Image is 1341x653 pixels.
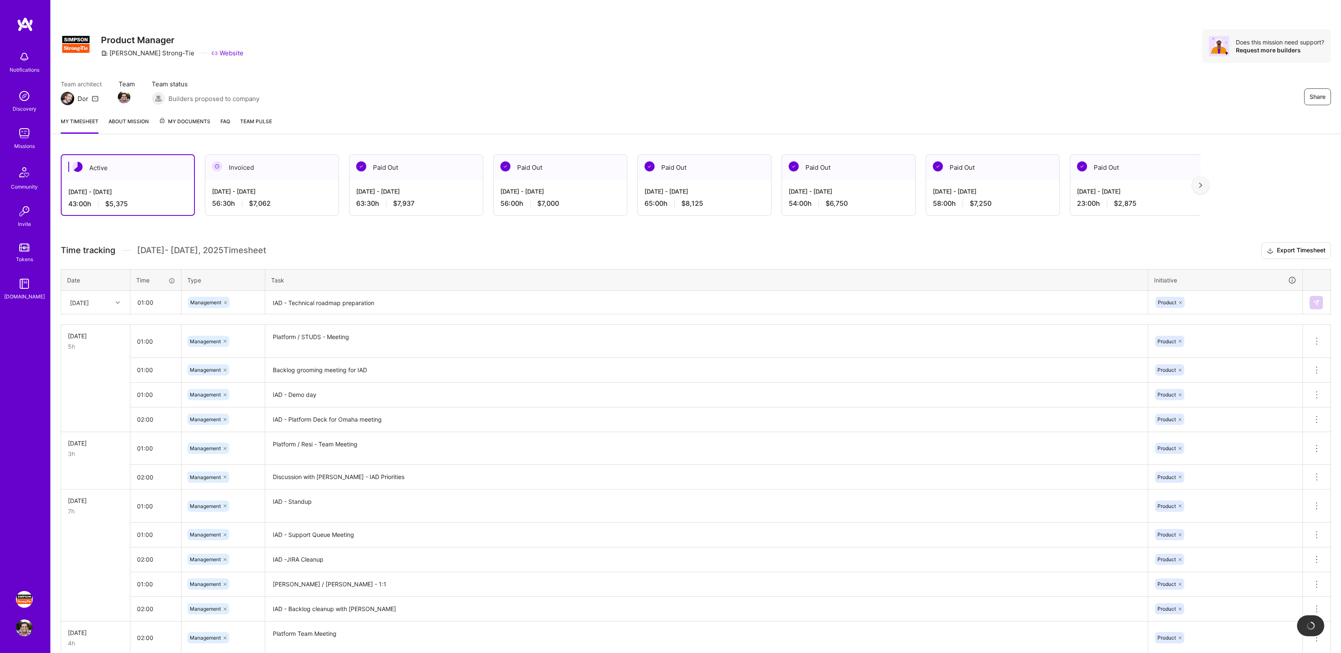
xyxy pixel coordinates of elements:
[190,635,221,641] span: Management
[970,199,992,208] span: $7,250
[933,161,943,171] img: Paid Out
[645,161,655,171] img: Paid Out
[266,408,1147,431] textarea: IAD - Platform Deck for Omaha meeting
[14,619,35,636] a: User Avatar
[1261,242,1331,259] button: Export Timesheet
[116,301,120,305] i: icon Chevron
[130,384,181,406] input: HH:MM
[13,104,36,113] div: Discovery
[14,142,35,150] div: Missions
[205,155,339,180] div: Invoiced
[266,523,1147,547] textarea: IAD - Support Queue Meeting
[1157,338,1176,345] span: Product
[826,199,848,208] span: $6,750
[4,292,45,301] div: [DOMAIN_NAME]
[1157,635,1176,641] span: Product
[266,359,1147,382] textarea: Backlog grooming meeting for IAD
[11,182,38,191] div: Community
[1305,620,1316,631] img: loading
[14,162,34,182] img: Community
[130,330,181,352] input: HH:MM
[119,80,135,88] span: Team
[68,496,123,505] div: [DATE]
[240,117,272,134] a: Team Pulse
[1157,606,1176,612] span: Product
[266,326,1147,357] textarea: Platform / STUDS - Meeting
[789,161,799,171] img: Paid Out
[16,591,33,608] img: Simpson Strong-Tie: Product Manager
[1310,93,1325,101] span: Share
[1114,199,1136,208] span: $2,875
[266,466,1147,489] textarea: Discussion with [PERSON_NAME] - IAD Priorities
[105,200,128,208] span: $5,375
[266,292,1147,314] textarea: IAD - Technical roadmap preparation
[119,90,129,104] a: Team Member Avatar
[152,92,165,105] img: Builders proposed to company
[266,384,1147,407] textarea: IAD - Demo day
[500,199,620,208] div: 56:00 h
[500,161,510,171] img: Paid Out
[1077,161,1087,171] img: Paid Out
[190,503,221,509] span: Management
[1157,556,1176,562] span: Product
[1310,296,1324,309] div: null
[1158,299,1176,306] span: Product
[211,49,243,57] a: Website
[190,474,221,480] span: Management
[1157,531,1176,538] span: Product
[933,199,1053,208] div: 58:00 h
[681,199,703,208] span: $8,125
[68,332,123,340] div: [DATE]
[537,199,559,208] span: $7,000
[109,117,149,134] a: About Mission
[1304,88,1331,105] button: Share
[181,269,265,291] th: Type
[152,80,259,88] span: Team status
[212,187,332,196] div: [DATE] - [DATE]
[72,162,83,172] img: Active
[926,155,1059,180] div: Paid Out
[1157,391,1176,398] span: Product
[68,628,123,637] div: [DATE]
[1157,474,1176,480] span: Product
[130,495,181,517] input: HH:MM
[190,391,221,398] span: Management
[14,591,35,608] a: Simpson Strong-Tie: Product Manager
[78,94,88,103] div: Dor
[393,199,414,208] span: $7,937
[130,437,181,459] input: HH:MM
[168,94,259,103] span: Builders proposed to company
[130,627,181,649] input: HH:MM
[16,88,33,104] img: discovery
[68,439,123,448] div: [DATE]
[1236,38,1324,46] div: Does this mission need support?
[16,203,33,220] img: Invite
[494,155,627,180] div: Paid Out
[118,91,130,104] img: Team Member Avatar
[265,269,1148,291] th: Task
[1267,246,1274,255] i: icon Download
[101,35,243,45] h3: Product Manager
[131,291,181,314] input: HH:MM
[190,416,221,422] span: Management
[130,573,181,595] input: HH:MM
[130,359,181,381] input: HH:MM
[70,298,89,307] div: [DATE]
[500,187,620,196] div: [DATE] - [DATE]
[130,598,181,620] input: HH:MM
[266,548,1147,571] textarea: IAD -JIRA Cleanup
[349,155,483,180] div: Paid Out
[782,155,915,180] div: Paid Out
[61,92,74,105] img: Team Architect
[645,187,764,196] div: [DATE] - [DATE]
[190,556,221,562] span: Management
[1209,36,1229,56] img: Avatar
[266,433,1147,464] textarea: Platform / Resi - Team Meeting
[68,342,123,351] div: 5h
[130,408,181,430] input: HH:MM
[16,49,33,65] img: bell
[190,299,221,306] span: Management
[212,199,332,208] div: 56:30 h
[68,449,123,458] div: 3h
[61,80,102,88] span: Team architect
